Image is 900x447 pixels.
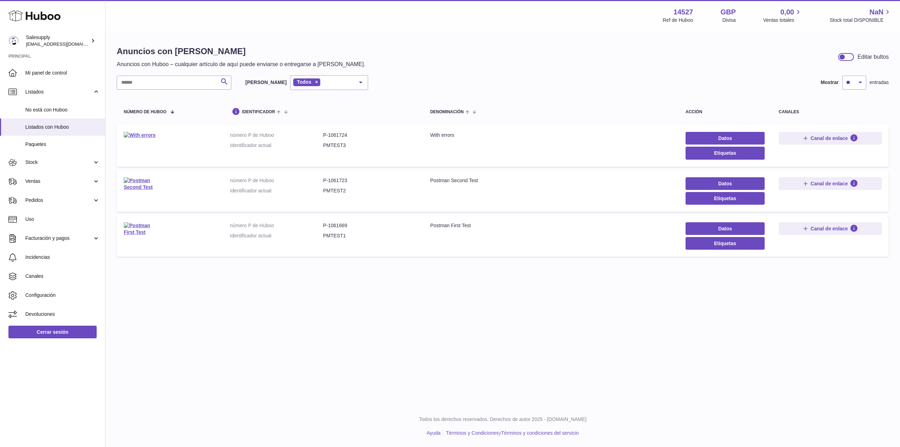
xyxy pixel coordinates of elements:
[780,7,794,17] span: 0,00
[663,17,693,24] div: Ref de Huboo
[446,430,499,436] a: Términos y Condiciones
[25,159,92,166] span: Stock
[857,53,889,61] div: Editar bultos
[25,124,100,130] span: Listados con Huboo
[25,70,100,76] span: Mi panel de control
[25,107,100,113] span: No está con Huboo
[869,7,883,17] span: NaN
[427,430,441,436] a: Ayuda
[821,79,838,86] label: Mostrar
[25,141,100,148] span: Paquetes
[230,132,323,139] dt: número P de Huboo
[674,7,693,17] strong: 14527
[686,110,765,114] div: acción
[830,7,892,24] a: NaN Stock total DISPONIBLE
[26,41,103,47] span: [EMAIL_ADDRESS][DOMAIN_NAME]
[26,34,89,47] div: Salesupply
[443,430,579,436] li: y
[25,254,100,261] span: Incidencias
[124,110,166,114] span: número de Huboo
[779,132,882,145] button: Canal de enlace
[779,222,882,235] button: Canal de enlace
[501,430,579,436] a: Términos y condiciones del servicio
[430,110,464,114] span: denominación
[722,17,736,24] div: Divisa
[117,60,365,68] p: Anuncios con Huboo – cualquier artículo de aquí puede enviarse o entregarse a [PERSON_NAME].
[779,110,882,114] div: canales
[25,178,92,185] span: Ventas
[124,177,159,191] img: Postman Second Test
[870,79,889,86] span: entradas
[25,89,92,95] span: Listados
[25,273,100,280] span: Canales
[297,79,311,85] span: Todos
[779,177,882,190] button: Canal de enlace
[117,46,365,57] h1: Anuncios con [PERSON_NAME]
[686,222,765,235] a: Datos
[124,222,159,236] img: Postman First Test
[686,192,765,205] button: Etiquetas
[230,232,323,239] dt: Identificador actual
[720,7,735,17] strong: GBP
[230,177,323,184] dt: número P de Huboo
[323,142,416,149] dd: PMTEST3
[25,235,92,242] span: Facturación y pagos
[686,177,765,190] a: Datos
[430,177,671,184] div: Postman Second Test
[811,180,848,187] span: Canal de enlace
[111,416,894,423] p: Todos los derechos reservados. Derechos de autor 2025 - [DOMAIN_NAME]
[25,216,100,223] span: Uso
[323,232,416,239] dd: PMTEST1
[245,79,287,86] label: [PERSON_NAME]
[25,197,92,204] span: Pedidos
[430,132,671,139] div: With errors
[430,222,671,229] div: Postman First Test
[830,17,892,24] span: Stock total DISPONIBLE
[323,187,416,194] dd: PMTEST2
[686,237,765,250] button: Etiquetas
[763,17,802,24] span: Ventas totales
[686,132,765,145] a: Datos
[25,292,100,299] span: Configuración
[242,110,275,114] span: identificador
[8,36,19,46] img: integrations@salesupply.com
[230,142,323,149] dt: Identificador actual
[323,177,416,184] dd: P-1061723
[811,225,848,232] span: Canal de enlace
[811,135,848,141] span: Canal de enlace
[230,187,323,194] dt: Identificador actual
[323,222,416,229] dd: P-1061669
[230,222,323,229] dt: número P de Huboo
[8,326,97,338] a: Cerrar sesión
[763,7,802,24] a: 0,00 Ventas totales
[25,311,100,318] span: Devoluciones
[686,147,765,159] button: Etiquetas
[323,132,416,139] dd: P-1061724
[124,132,156,139] img: With errors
